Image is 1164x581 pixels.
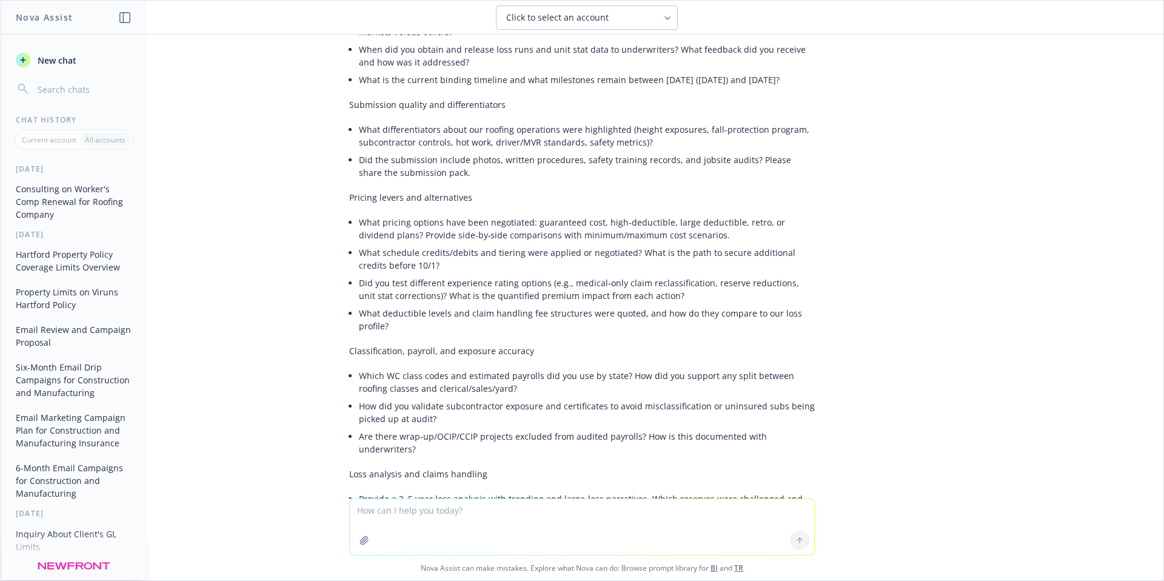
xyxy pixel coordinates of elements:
[359,490,815,520] li: Provide a 3–5 year loss analysis with trending and large‑loss narratives. Which reserves were cha...
[1,115,146,125] div: Chat History
[711,563,718,573] a: BI
[359,274,815,304] li: Did you test different experience rating options (e.g., medical‑only claim reclassification, rese...
[11,408,136,453] button: Email Marketing Campaign Plan for Construction and Manufacturing Insurance
[734,563,743,573] a: TR
[359,428,815,458] li: Are there wrap‑up/OCIP/CCIP projects excluded from audited payrolls? How is this documented with ...
[1,508,146,519] div: [DATE]
[35,54,76,67] span: New chat
[359,151,815,181] li: Did the submission include photos, written procedures, safety training records, and jobsite audit...
[11,244,136,277] button: Hartford Property Policy Coverage Limits Overview
[11,282,136,315] button: Property Limits on Viruns Hartford Policy
[349,468,815,480] p: Loss analysis and claims handling
[359,244,815,274] li: What schedule credits/debits and tiering were applied or negotiated? What is the path to secure a...
[11,524,136,557] button: Inquiry About Client's GL Limits
[506,12,609,24] span: Click to select an account
[1,229,146,240] div: [DATE]
[5,556,1159,580] span: Nova Assist can make mistakes. Explore what Nova can do: Browse prompt library for and
[359,41,815,71] li: When did you obtain and release loss runs and unit stat data to underwriters? What feedback did y...
[359,71,815,89] li: What is the current binding timeline and what milestones remain between [DATE] ([DATE]) and [DATE]?
[11,357,136,403] button: Six-Month Email Drip Campaigns for Construction and Manufacturing
[359,397,815,428] li: How did you validate subcontractor exposure and certificates to avoid misclassification or uninsu...
[16,11,73,24] h1: Nova Assist
[349,98,815,111] p: Submission quality and differentiators
[1,164,146,174] div: [DATE]
[496,5,678,30] button: Click to select an account
[11,458,136,503] button: 6-Month Email Campaigns for Construction and Manufacturing
[85,135,125,145] p: All accounts
[11,320,136,352] button: Email Review and Campaign Proposal
[359,304,815,335] li: What deductible levels and claim handling fee structures were quoted, and how do they compare to ...
[11,179,136,224] button: Consulting on Worker's Comp Renewal for Roofing Company
[349,191,815,204] p: Pricing levers and alternatives
[22,135,76,145] p: Current account
[35,81,132,98] input: Search chats
[11,49,136,71] button: New chat
[349,344,815,357] p: Classification, payroll, and exposure accuracy
[359,121,815,151] li: What differentiators about our roofing operations were highlighted (height exposures, fall‑protec...
[359,213,815,244] li: What pricing options have been negotiated: guaranteed cost, high‑deductible, large deductible, re...
[359,367,815,397] li: Which WC class codes and estimated payrolls did you use by state? How did you support any split b...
